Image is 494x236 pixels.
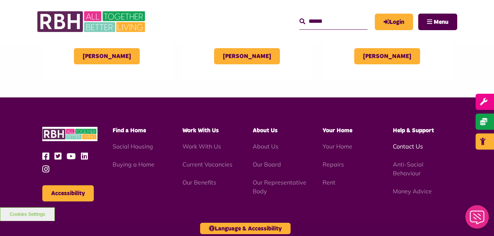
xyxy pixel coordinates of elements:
[253,161,281,168] a: Our Board
[113,128,146,133] span: Find a Home
[37,7,147,36] img: RBH
[434,19,448,25] span: Menu
[323,128,352,133] span: Your Home
[253,143,278,150] a: About Us
[42,185,94,201] button: Accessibility
[113,161,154,168] a: Buying a Home
[253,179,306,195] a: Our Representative Body
[354,48,420,64] span: [PERSON_NAME]
[74,48,140,64] span: [PERSON_NAME]
[214,48,280,64] span: [PERSON_NAME]
[461,203,494,236] iframe: Netcall Web Assistant for live chat
[299,14,367,29] input: Search
[200,223,291,234] button: Language & Accessibility
[375,14,413,30] a: MyRBH
[323,143,352,150] a: Your Home
[182,161,232,168] a: Current Vacancies
[393,143,423,150] a: Contact Us
[182,179,216,186] a: Our Benefits
[323,161,344,168] a: Repairs
[42,127,97,141] img: RBH
[393,161,423,177] a: Anti-Social Behaviour
[323,179,335,186] a: Rent
[393,128,434,133] span: Help & Support
[393,187,432,195] a: Money Advice
[182,128,219,133] span: Work With Us
[253,128,278,133] span: About Us
[182,143,221,150] a: Work With Us
[113,143,153,150] a: Social Housing - open in a new tab
[418,14,457,30] button: Navigation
